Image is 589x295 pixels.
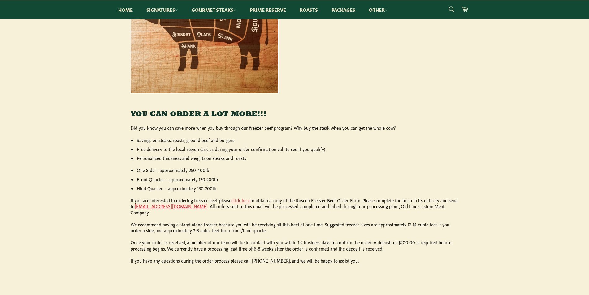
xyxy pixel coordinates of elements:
[131,239,459,251] p: Once your order is received, a member of our team will be in contact with you within 1-2 business...
[137,146,459,152] li: Free delivery to the local region (ask us during your order confirmation call to see if you qualify)
[293,0,324,19] a: Roasts
[137,155,459,161] li: Personalized thickness and weights on steaks and roasts
[135,203,208,209] a: [EMAIL_ADDRESS][DOMAIN_NAME]
[325,0,362,19] a: Packages
[185,0,242,19] a: Gourmet Steaks
[244,0,292,19] a: Prime Reserve
[137,176,459,182] li: Front Quarter – approximately 130-200lb
[137,167,459,173] li: One Side – approximately 250-400lb
[131,109,459,120] h3: YOU CAN ORDER A LOT MORE!!!
[112,0,139,19] a: Home
[231,197,250,203] a: click here
[131,125,459,131] p: Did you know you can save more when you buy through our freezer beef program? Why buy the steak w...
[137,185,459,191] li: Hind Quarter – approximately 130-200lb
[363,0,394,19] a: Other
[131,221,459,234] p: We recommend having a stand-alone freezer because you will be receiving all this beef at one time...
[137,137,459,143] li: Savings on steaks, roasts, ground beef and burgers
[140,0,184,19] a: Signatures
[131,197,459,215] p: If you are interested in ordering freezer beef, please to obtain a copy of the Roseda Freezer Bee...
[131,258,459,263] p: If you have any questions during the order process please call [PHONE_NUMBER], and we will be hap...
